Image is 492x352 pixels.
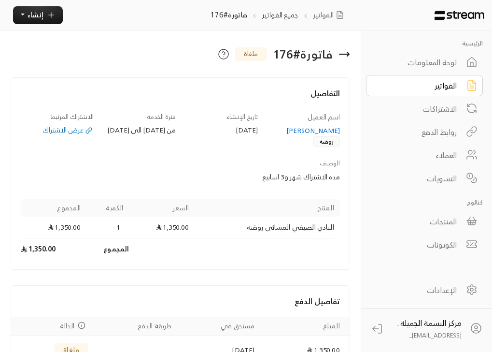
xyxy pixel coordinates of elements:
[379,57,457,68] div: لوحة المعلومات
[195,199,339,217] th: المنتج
[21,238,86,260] td: 1,350.00
[195,217,339,238] td: النادي الصيفي المسائى روضه
[379,103,457,115] div: الاشتراكات
[366,39,483,48] p: الرئيسية
[409,330,462,340] span: [EMAIL_ADDRESS]...
[435,11,484,20] img: Logo
[366,279,483,301] a: الإعدادات
[87,199,129,217] th: الكمية
[313,10,348,20] a: الفواتير
[260,317,349,336] th: المبلغ
[206,10,352,20] nav: breadcrumb
[185,125,258,135] div: [DATE]
[379,173,457,184] div: التسويات
[366,316,488,342] a: مركز البسمة الجميلة . [EMAIL_ADDRESS]...
[313,136,340,147] div: روضة
[379,239,457,250] div: الكوبونات
[28,9,43,21] span: إنشاء
[21,199,86,217] th: المجموع
[227,111,258,122] span: تاريخ الإنشاء
[397,316,462,330] span: مركز البسمة الجميلة .
[113,222,123,232] span: 1
[366,145,483,166] a: العملاء
[177,317,260,336] th: مستحق في
[211,10,247,20] p: فاتورة#176
[21,88,340,109] h4: التفاصيل
[13,6,63,24] button: إنشاء
[94,317,178,336] th: طريقة الدفع
[273,46,333,62] h3: فاتورة # 176
[366,98,483,119] a: الاشتراكات
[267,126,340,135] div: [PERSON_NAME]
[366,168,483,189] a: التسويات
[267,126,340,147] a: [PERSON_NAME]روضة
[103,125,176,135] div: من [DATE] الى [DATE]
[366,198,483,207] p: كتالوج
[379,80,457,91] div: الفواتير
[21,125,94,135] a: عرض الاشتراك
[21,172,340,182] div: مده الاشتراك شهر و3 اسابيع
[379,216,457,227] div: المنتجات
[21,217,86,238] td: 1,350.00
[379,149,457,161] div: العملاء
[244,51,258,58] span: ملغاة
[366,75,483,96] a: الفواتير
[366,234,483,255] a: الكوبونات
[379,284,457,296] div: الإعدادات
[50,111,94,122] span: الاشتراك المرتبط
[366,211,483,232] a: المنتجات
[60,321,75,331] span: الحالة
[262,8,298,21] a: جميع الفواتير
[147,111,176,122] span: فترة الخدمة
[308,111,340,123] span: اسم العميل
[366,121,483,143] a: روابط الدفع
[87,238,129,260] td: المجموع
[320,158,340,169] span: الوصف
[21,295,340,307] h4: تفاصيل الدفع
[129,199,195,217] th: السعر
[129,217,195,238] td: 1,350.00
[21,199,340,260] table: Products
[379,126,457,138] div: روابط الدفع
[366,52,483,73] a: لوحة المعلومات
